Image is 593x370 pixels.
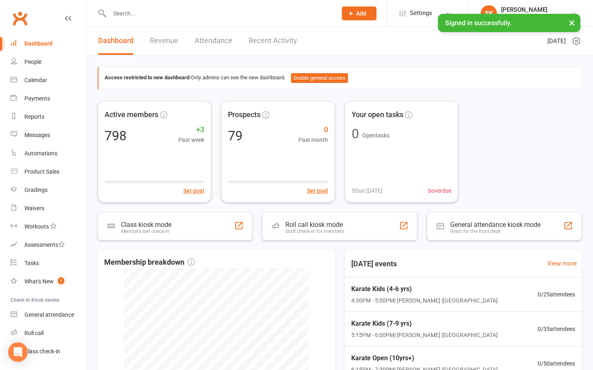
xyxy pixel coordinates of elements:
[428,186,451,195] span: 0 overdue
[565,14,579,31] button: ×
[195,27,232,55] a: Attendance
[11,218,86,236] a: Workouts
[547,36,566,46] span: [DATE]
[538,359,575,368] span: 0 / 50 attendees
[24,150,57,157] div: Automations
[10,8,30,28] a: Clubworx
[24,132,50,138] div: Messages
[24,40,53,47] div: Dashboard
[105,129,127,142] div: 798
[24,311,74,318] div: General attendance
[11,199,86,218] a: Waivers
[11,89,86,108] a: Payments
[104,257,195,268] span: Membership breakdown
[24,59,42,65] div: People
[178,124,204,136] span: +3
[107,8,331,19] input: Search...
[11,324,86,342] a: Roll call
[24,77,47,83] div: Calendar
[351,318,498,329] span: Karate Kids (7-9 yrs)
[285,221,344,229] div: Roll call kiosk mode
[351,284,498,294] span: Karate Kids (4-6 yrs)
[352,186,383,195] span: 0 Due [DATE]
[150,27,178,55] a: Revenue
[547,259,577,268] a: View more
[24,260,39,266] div: Tasks
[11,181,86,199] a: Gradings
[24,168,59,175] div: Product Sales
[11,126,86,144] a: Messages
[352,127,359,140] div: 0
[445,19,512,27] span: Signed in successfully.
[11,53,86,71] a: People
[285,229,344,234] div: Staff check-in for members
[298,135,328,144] span: Past month
[11,35,86,53] a: Dashboard
[345,257,403,271] h3: [DATE] events
[538,290,575,299] span: 0 / 25 attendees
[11,163,86,181] a: Product Sales
[11,71,86,89] a: Calendar
[481,5,497,22] div: SK
[351,353,498,363] span: Karate Open (10yrs+)
[105,73,575,83] div: Only admins can see the new dashboard.
[11,254,86,272] a: Tasks
[249,27,297,55] a: Recent Activity
[291,73,348,83] button: Enable general access
[24,330,44,336] div: Roll call
[24,187,48,193] div: Gradings
[410,4,432,22] span: Settings
[352,109,403,121] span: Your open tasks
[356,10,366,17] span: Add
[183,186,204,195] button: Set goal
[98,27,133,55] a: Dashboard
[105,74,191,81] strong: Access restricted to new dashboard:
[342,7,376,20] button: Add
[298,124,328,136] span: 0
[11,144,86,163] a: Automations
[178,135,204,144] span: Past week
[11,108,86,126] a: Reports
[307,186,328,195] button: Set goal
[8,342,28,362] div: Open Intercom Messenger
[58,277,64,284] span: 1
[24,242,65,248] div: Assessments
[351,296,498,305] span: 4:30PM - 5:00PM | [PERSON_NAME] | [GEOGRAPHIC_DATA]
[11,342,86,361] a: Class kiosk mode
[121,229,171,234] div: Members self check-in
[24,113,44,120] div: Reports
[24,95,50,102] div: Payments
[24,278,54,285] div: What's New
[121,221,171,229] div: Class kiosk mode
[11,272,86,291] a: What's New1
[228,129,243,142] div: 79
[228,109,260,121] span: Prospects
[11,236,86,254] a: Assessments
[450,229,540,234] div: Great for the front desk
[24,223,49,230] div: Workouts
[105,109,158,121] span: Active members
[501,13,570,21] div: Goshukan Karate Academy
[24,205,44,211] div: Waivers
[501,6,570,13] div: [PERSON_NAME]
[24,348,60,355] div: Class check-in
[362,132,389,139] span: Open tasks
[351,331,498,340] span: 5:15PM - 6:00PM | [PERSON_NAME] | [GEOGRAPHIC_DATA]
[11,306,86,324] a: General attendance kiosk mode
[450,221,540,229] div: General attendance kiosk mode
[538,324,575,333] span: 0 / 35 attendees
